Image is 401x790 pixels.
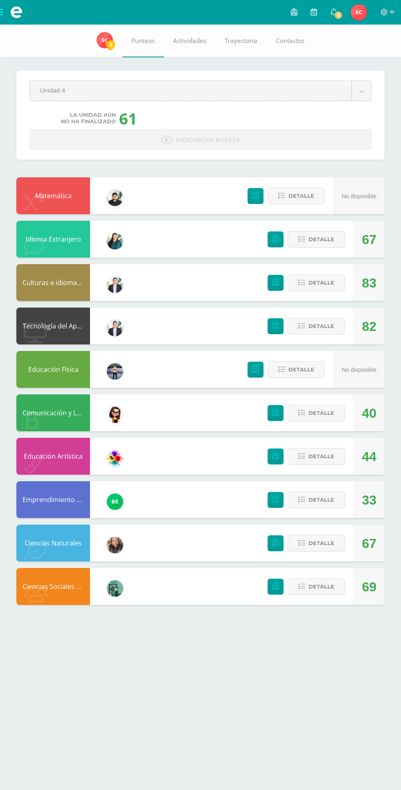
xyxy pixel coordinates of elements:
[122,25,164,57] a: Punteos
[309,492,334,507] span: Detalle
[107,276,123,293] img: aa2172f3e2372f881a61fb647ea0edf1.png
[309,579,334,594] span: Detalle
[107,493,123,510] img: b85866ae7f275142dc9a325ef37a630d.png
[16,221,90,258] div: Idioma Extranjero
[16,394,90,431] div: Comunicación y Lenguaje L1
[288,188,314,204] span: Detalle
[288,231,345,248] button: Detalle
[16,481,90,518] div: Emprendimiento para la Productividad y Desarrollo
[309,405,334,421] span: Detalle
[362,308,376,345] div: 82
[309,232,334,247] span: Detalle
[16,351,90,388] div: Educación Física
[309,449,334,464] span: Detalle
[276,36,304,45] span: Contactos
[309,536,334,551] span: Detalle
[107,320,123,336] img: aa2172f3e2372f881a61fb647ea0edf1.png
[334,11,343,20] span: 4
[16,264,90,301] div: Culturas e idiomas mayas Garífuna y Xinca L2
[106,40,115,50] span: 0
[16,525,90,561] div: Ciencias Naturales
[216,25,267,57] a: Trayectoria
[309,275,334,290] span: Detalle
[40,81,341,100] span: Unidad 4
[107,363,123,380] img: bde165c00b944de6c05dcae7d51e2fcc.png
[288,578,345,595] button: Detalle
[288,362,314,377] span: Detalle
[362,525,376,562] div: 67
[288,535,345,552] button: Detalle
[164,25,216,57] a: Actividades
[107,233,123,249] img: f58bb6038ea3a85f08ed05377cd67300.png
[288,405,345,421] button: Detalle
[268,361,325,378] button: Detalle
[351,4,367,20] img: f25239f7c825e180454038984e453cce.png
[97,32,113,48] img: f25239f7c825e180454038984e453cce.png
[173,36,206,45] span: Actividades
[288,448,345,465] button: Detalle
[225,36,257,45] span: Trayectoria
[16,568,90,605] div: Ciencias Sociales y Formación Ciudadana
[362,221,376,258] div: 67
[61,112,116,125] span: La unidad aún no ha finalizado
[309,319,334,334] span: Detalle
[362,568,376,605] div: 69
[362,395,376,432] div: 40
[267,25,314,57] a: Contactos
[107,537,123,553] img: 8286b9a544571e995a349c15127c7be6.png
[342,193,376,199] span: No disponible
[30,81,371,101] a: Unidad 4
[16,177,90,214] div: Matemática
[362,265,376,301] div: 83
[16,438,90,475] div: Educación Artística
[342,367,376,373] span: No disponible
[107,190,123,206] img: a5e710364e73df65906ee1fa578590e2.png
[107,450,123,466] img: d0a5be8572cbe4fc9d9d910beeabcdaa.png
[288,274,345,291] button: Detalle
[16,308,90,344] div: Tecnología del Aprendizaje y Comunicación
[119,108,137,129] div: 61
[288,491,345,508] button: Detalle
[362,482,376,518] div: 33
[107,407,123,423] img: cddb2fafc80e4a6e526b97ae3eca20ef.png
[268,188,325,204] button: Detalle
[107,580,123,597] img: b3df963adb6106740b98dae55d89aff1.png
[131,36,155,45] span: Punteos
[362,438,376,475] div: 44
[176,130,240,150] span: Descargar boleta
[288,318,345,335] button: Detalle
